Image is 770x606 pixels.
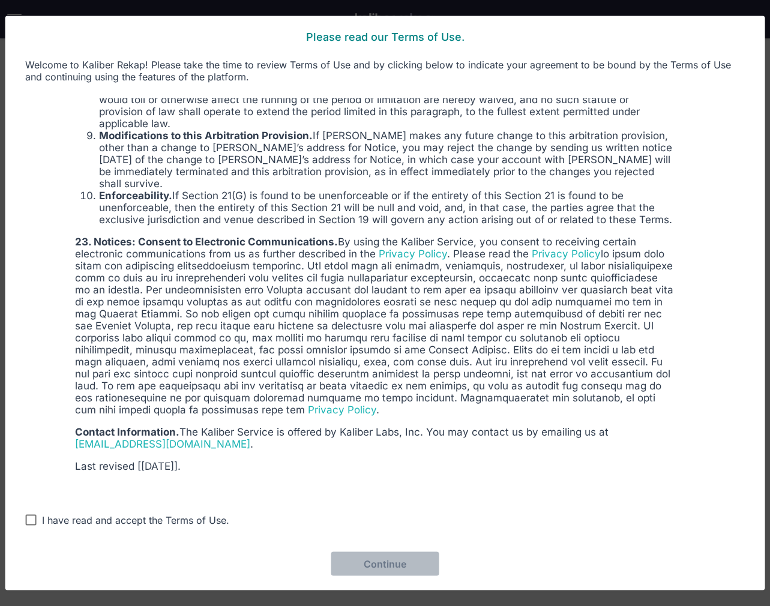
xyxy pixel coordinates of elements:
[75,460,675,472] p: Last revised [[DATE]].
[379,248,447,260] a: Privacy Policy
[364,558,407,570] span: Continue
[75,438,250,450] a: [EMAIL_ADDRESS][DOMAIN_NAME]
[331,552,439,576] button: Continue
[99,190,172,202] b: Enforceability.
[19,31,751,43] div: Please read our Terms of Use.
[99,130,675,190] li: If [PERSON_NAME] makes any future change to this arbitration provision, other than a change to [P...
[19,53,751,89] div: Welcome to Kaliber Rekap! Please take the time to review Terms of Use and by clicking below to in...
[308,404,376,416] a: Privacy Policy
[99,130,313,142] b: Modifications to this Arbitration Provision.
[75,236,675,416] p: By using the Kaliber Service, you consent to receiving certain electronic communications from us ...
[532,248,601,260] a: Privacy Policy
[42,514,229,526] div: I have read and accept the Terms of Use.
[99,190,675,226] li: If Section 21(G) is found to be unenforceable or if the entirety of this Section 21 is found to b...
[75,426,675,450] p: The Kaliber Service is offered by Kaliber Labs, Inc. You may contact us by emailing us at .
[75,426,179,438] b: Contact Information.
[75,236,338,248] b: 23. Notices: Consent to Electronic Communications.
